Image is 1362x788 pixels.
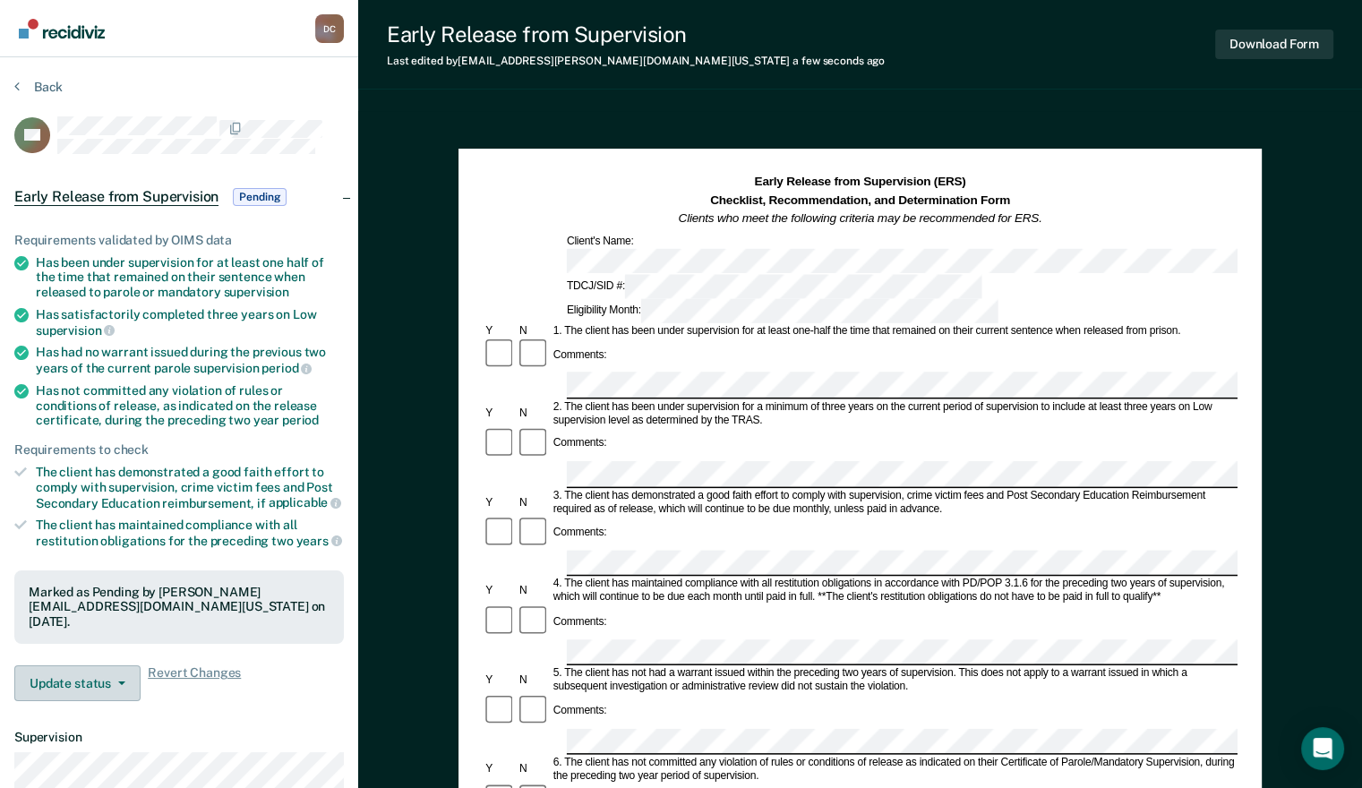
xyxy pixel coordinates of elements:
div: The client has demonstrated a good faith effort to comply with supervision, crime victim fees and... [36,465,344,510]
div: Requirements to check [14,442,344,458]
div: N [517,407,551,420]
div: TDCJ/SID #: [564,274,985,298]
div: N [517,496,551,510]
span: supervision [224,285,289,299]
span: period [261,361,312,375]
div: The client has maintained compliance with all restitution obligations for the preceding two [36,518,344,548]
dt: Supervision [14,730,344,745]
div: Marked as Pending by [PERSON_NAME][EMAIL_ADDRESS][DOMAIN_NAME][US_STATE] on [DATE]. [29,585,330,630]
div: Y [483,496,517,510]
div: Comments: [551,616,610,630]
div: Requirements validated by OIMS data [14,233,344,248]
div: Y [483,324,517,338]
span: applicable [269,495,341,510]
span: supervision [36,323,115,338]
span: Early Release from Supervision [14,188,218,206]
div: N [517,324,551,338]
span: years [296,534,342,548]
div: Comments: [551,527,610,540]
span: period [282,413,319,427]
div: N [517,674,551,688]
div: Y [483,585,517,598]
div: Comments: [551,348,610,362]
strong: Early Release from Supervision (ERS) [755,175,966,188]
div: Has been under supervision for at least one half of the time that remained on their sentence when... [36,255,344,300]
div: Open Intercom Messenger [1301,727,1344,770]
div: 4. The client has maintained compliance with all restitution obligations in accordance with PD/PO... [551,578,1238,605]
div: 2. The client has been under supervision for a minimum of three years on the current period of su... [551,400,1238,427]
button: Back [14,79,63,95]
strong: Checklist, Recommendation, and Determination Form [710,193,1010,206]
div: 1. The client has been under supervision for at least one-half the time that remained on their cu... [551,324,1238,338]
div: Has satisfactorily completed three years on Low [36,307,344,338]
button: Update status [14,665,141,701]
div: Y [483,407,517,420]
em: Clients who meet the following criteria may be recommended for ERS. [679,211,1042,225]
button: Download Form [1215,30,1333,59]
span: Pending [233,188,287,206]
div: Has had no warrant issued during the previous two years of the current parole supervision [36,345,344,375]
div: Comments: [551,438,610,451]
div: Early Release from Supervision [387,21,885,47]
div: D C [315,14,344,43]
span: Revert Changes [148,665,241,701]
img: Recidiviz [19,19,105,39]
div: Y [483,763,517,776]
div: Last edited by [EMAIL_ADDRESS][PERSON_NAME][DOMAIN_NAME][US_STATE] [387,55,885,67]
div: Y [483,674,517,688]
div: N [517,585,551,598]
div: Has not committed any violation of rules or conditions of release, as indicated on the release ce... [36,383,344,428]
button: Profile dropdown button [315,14,344,43]
div: 5. The client has not had a warrant issued within the preceding two years of supervision. This do... [551,667,1238,694]
div: Comments: [551,705,610,718]
div: N [517,763,551,776]
div: 3. The client has demonstrated a good faith effort to comply with supervision, crime victim fees ... [551,489,1238,516]
div: 6. The client has not committed any violation of rules or conditions of release as indicated on t... [551,757,1238,784]
span: a few seconds ago [792,55,885,67]
div: Eligibility Month: [564,298,1001,322]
